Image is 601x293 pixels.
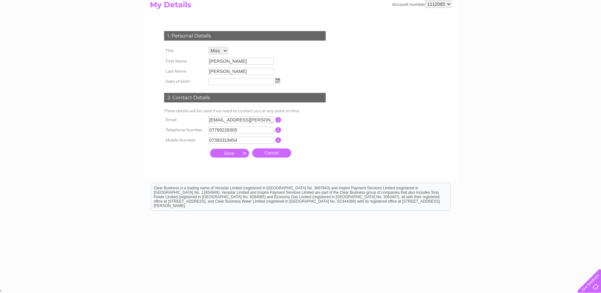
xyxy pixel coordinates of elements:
[505,27,519,32] a: Energy
[210,149,249,158] input: Submit
[163,66,207,76] th: Last Name
[151,3,451,31] div: Clear Business is a trading name of Verastar Limited (registered in [GEOGRAPHIC_DATA] No. 3667643...
[163,125,207,135] th: Telephone Number
[546,27,555,32] a: Blog
[275,127,281,133] input: Information
[163,76,207,87] th: Date of birth
[163,135,207,145] th: Mobile Number
[150,0,451,12] h2: My Details
[523,27,542,32] a: Telecoms
[482,3,525,11] a: 0333 014 3131
[21,16,53,36] img: logo.png
[489,27,502,32] a: Water
[164,31,326,41] div: 1. Personal Details
[163,56,207,66] th: First Name
[252,148,291,158] a: Cancel
[392,0,451,8] div: Account number
[163,115,207,125] th: Email
[275,78,280,83] img: ...
[559,27,574,32] a: Contact
[163,45,207,56] th: Title
[275,117,281,123] input: Information
[580,27,595,32] a: Log out
[163,107,327,115] td: These details will be used if we need to contact you at any point in time.
[164,93,326,102] div: 2. Contact Details
[275,137,281,143] input: Information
